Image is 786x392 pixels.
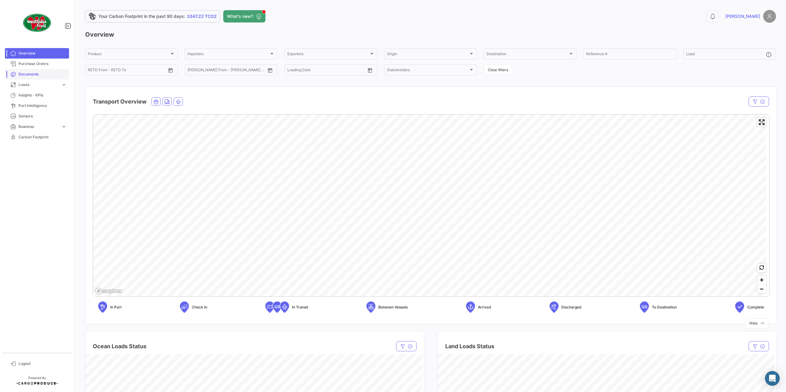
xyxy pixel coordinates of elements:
span: Importers [187,53,269,57]
span: Check In [192,304,207,310]
a: Port Intelligence [5,100,69,111]
input: From [187,69,196,73]
span: Loads [19,82,59,88]
button: Hide [745,318,769,329]
input: To [101,69,138,73]
canvas: Map [93,115,766,297]
button: Enter fullscreen [757,118,766,127]
div: Abrir Intercom Messenger [765,371,780,386]
button: Open calendar [166,66,175,75]
span: Logout [19,361,67,366]
span: Arrived [478,304,491,310]
span: Documents [19,71,67,77]
a: Insights - KPIs [5,90,69,100]
h4: Ocean Loads Status [93,342,146,351]
button: Zoom out [757,284,766,293]
span: Discharged [562,304,582,310]
span: Business [19,124,59,129]
a: Mapbox logo [95,288,122,295]
span: expand_more [61,124,67,129]
button: What's new? [223,10,265,22]
h3: Overview [85,30,776,39]
button: Open calendar [265,66,275,75]
span: In Transit [292,304,308,310]
span: Purchase Orders [19,61,67,67]
button: Clear filters [484,65,512,75]
button: Ocean [152,98,160,105]
span: expand_more [61,82,67,88]
a: Your Carbon Footprint in the past 90 days:3347.22 TCO2 [85,10,220,22]
button: Open calendar [365,66,375,75]
button: Zoom in [757,276,766,284]
span: Destination [487,53,568,57]
button: Air [174,98,183,105]
span: Between Vessels [378,304,408,310]
img: client-50.png [22,7,52,38]
span: Product [88,53,170,57]
span: What's new? [227,13,253,19]
span: [PERSON_NAME] [725,13,760,19]
span: 3347.22 TCO2 [187,13,217,19]
input: To [200,69,238,73]
span: Overview [19,51,67,56]
span: To Destination [652,304,677,310]
span: Stakeholders [387,69,469,73]
a: Sensors [5,111,69,121]
span: Carbon Footprint [19,134,67,140]
a: Documents [5,69,69,80]
span: Sensors [19,113,67,119]
button: Land [163,98,171,105]
input: From [287,69,296,73]
img: placeholder-user.png [763,10,776,23]
h4: Transport Overview [93,97,146,106]
input: From [88,69,97,73]
a: Overview [5,48,69,59]
input: To [300,69,338,73]
span: Insights - KPIs [19,92,67,98]
span: Exporters [287,53,369,57]
a: Carbon Footprint [5,132,69,142]
span: Origin [387,53,469,57]
span: Your Carbon Footprint in the past 90 days: [98,13,185,19]
span: Port Intelligence [19,103,67,108]
a: Purchase Orders [5,59,69,69]
span: Complete [747,304,764,310]
span: In Port [110,304,121,310]
h4: Land Loads Status [445,342,494,351]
